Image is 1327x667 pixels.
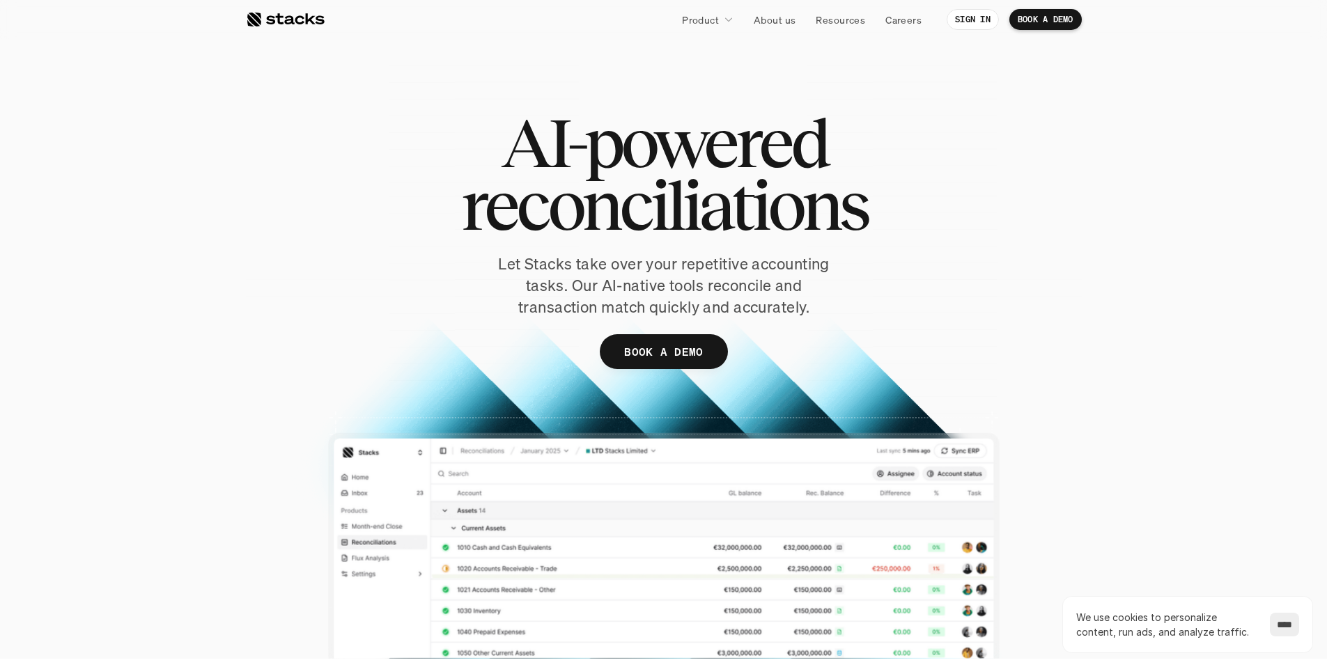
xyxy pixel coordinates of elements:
p: SIGN IN [955,15,991,24]
p: BOOK A DEMO [1018,15,1073,24]
p: Let Stacks take over your repetitive accounting tasks. Our AI-native tools reconcile and transact... [472,253,855,317]
p: BOOK A DEMO [624,342,704,362]
a: Privacy Policy [164,265,226,275]
a: BOOK A DEMO [1009,9,1082,30]
p: About us [754,13,796,27]
a: BOOK A DEMO [600,334,728,369]
span: AI-powered [501,111,827,174]
span: reconciliations [460,174,867,237]
p: Resources [816,13,865,27]
p: Careers [885,13,922,27]
a: About us [745,7,804,32]
a: SIGN IN [947,9,999,30]
a: Resources [807,7,874,32]
a: Careers [877,7,930,32]
p: Product [682,13,719,27]
p: We use cookies to personalize content, run ads, and analyze traffic. [1076,610,1256,639]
